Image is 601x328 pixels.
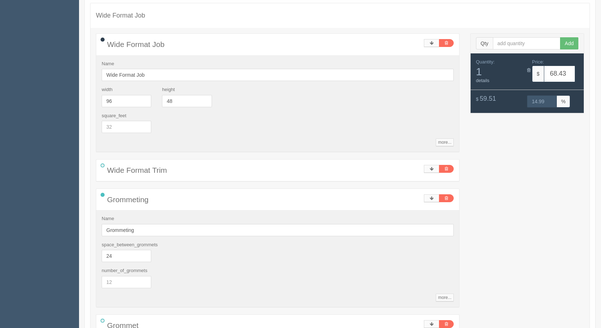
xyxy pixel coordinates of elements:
[560,37,578,49] button: Add
[107,195,149,204] span: Grommeting
[532,59,544,65] span: Price:
[96,12,584,19] h4: Wide Format Job
[476,78,490,83] a: details
[102,224,454,236] input: Name
[476,59,495,65] span: Quantity:
[102,69,454,81] input: Name
[493,37,561,49] input: add quantity
[107,166,167,174] span: Wide Format Trim
[102,61,114,67] label: Name
[102,121,151,133] input: 32
[107,40,165,48] span: Wide Format Job
[532,66,544,82] span: $
[102,267,147,274] label: number_of_grommets
[476,96,479,102] span: $
[102,113,126,119] label: square_feet
[557,95,570,108] span: %
[102,242,151,248] label: space_between_grommets
[102,86,112,93] label: width
[436,294,453,301] a: more...
[476,37,493,49] span: Qty
[480,95,496,102] span: 59.51
[162,86,175,93] label: height
[476,66,522,77] span: 1
[102,276,151,288] input: 12
[436,138,453,146] a: more...
[102,215,114,222] label: Name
